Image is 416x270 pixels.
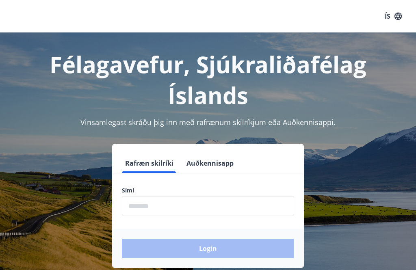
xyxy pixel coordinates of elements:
[10,49,406,110] h1: Félagavefur, Sjúkraliðafélag Íslands
[122,186,294,194] label: Sími
[183,153,237,173] button: Auðkennisapp
[80,117,336,127] span: Vinsamlegast skráðu þig inn með rafrænum skilríkjum eða Auðkennisappi.
[380,9,406,24] button: ÍS
[122,153,177,173] button: Rafræn skilríki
